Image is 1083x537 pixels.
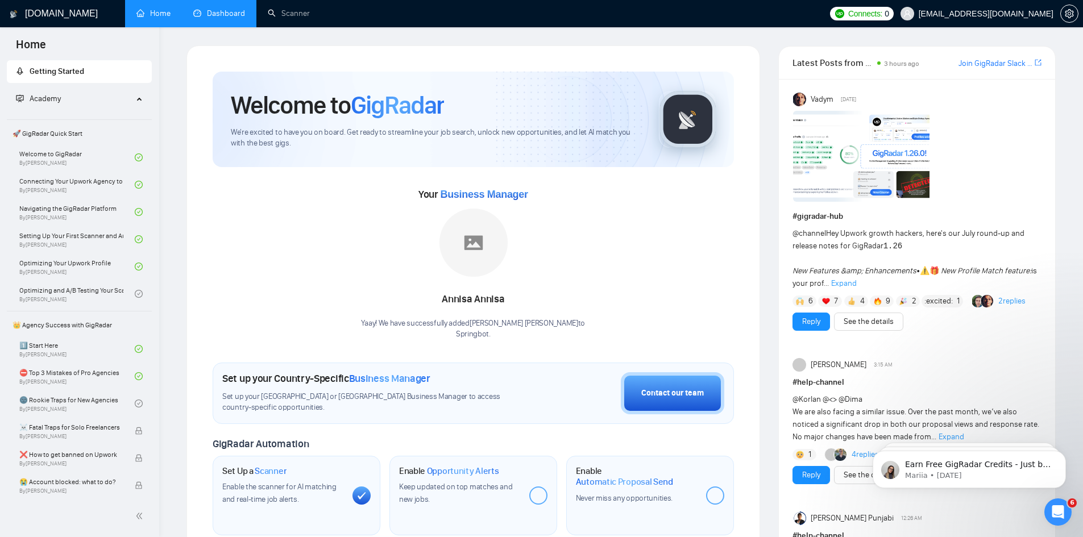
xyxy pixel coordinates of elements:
[16,94,24,102] span: fund-projection-screen
[19,391,135,416] a: 🌚 Rookie Traps for New AgenciesBy[PERSON_NAME]
[958,57,1032,70] a: Join GigRadar Slack Community
[135,263,143,270] span: check-circle
[793,511,807,525] img: Shalini Punjabi
[874,360,893,370] span: 3:15 AM
[19,145,135,170] a: Welcome to GigRadarBy[PERSON_NAME]
[135,290,143,298] span: check-circle
[16,67,24,75] span: rocket
[792,228,1037,288] span: Hey Upwork growth hackers, here's our July round-up and release notes for GigRadar • is your prof...
[135,399,143,407] span: check-circle
[349,372,430,385] span: Business Manager
[231,127,641,149] span: We're excited to have you on board. Get ready to streamline your job search, unlock new opportuni...
[792,228,826,238] span: @channel
[19,433,123,440] span: By [PERSON_NAME]
[135,235,143,243] span: check-circle
[8,122,151,145] span: 🚀 GigRadar Quick Start
[19,449,123,460] span: ❌ How to get banned on Upwork
[793,111,930,202] img: F09AC4U7ATU-image.png
[792,313,830,331] button: Reply
[835,448,847,461] img: Viktor Ostashevskyi
[427,465,499,477] span: Opportunity Alerts
[998,295,1026,307] a: 2replies
[792,376,1041,389] h1: # help-channel
[135,481,143,489] span: lock
[19,281,135,306] a: Optimizing and A/B Testing Your Scanner for Better ResultsBy[PERSON_NAME]
[135,181,143,189] span: check-circle
[920,266,930,276] span: ⚠️
[19,199,135,224] a: Navigating the GigRadar PlatformBy[PERSON_NAME]
[10,5,18,23] img: logo
[30,66,84,76] span: Getting Started
[874,297,882,305] img: 🔥
[30,94,61,103] span: Academy
[399,482,513,504] span: Keep updated on top matches and new jobs.
[135,427,143,435] span: lock
[796,451,804,459] img: 🥺
[792,266,916,276] em: New Features &amp; Enhancements
[268,9,310,18] a: searchScanner
[841,94,856,105] span: [DATE]
[844,315,894,328] a: See the details
[886,295,890,307] span: 9
[831,278,857,288] span: Expand
[231,90,444,120] h1: Welcome to
[835,9,844,18] img: upwork-logo.png
[808,449,811,460] span: 1
[222,392,524,413] span: Set up your [GEOGRAPHIC_DATA] or [GEOGRAPHIC_DATA] Business Manager to access country-specific op...
[621,372,724,414] button: Contact our team
[136,9,171,18] a: homeHome
[844,469,894,481] a: See the details
[848,7,882,20] span: Connects:
[135,372,143,380] span: check-circle
[883,242,903,251] code: 1.26
[7,36,55,60] span: Home
[135,153,143,161] span: check-circle
[576,493,673,503] span: Never miss any opportunities.
[255,465,287,477] span: Scanner
[135,345,143,353] span: check-circle
[856,427,1083,506] iframe: Intercom notifications message
[135,454,143,462] span: lock
[972,295,985,307] img: Alex B
[793,93,807,106] img: Vadym
[1068,498,1077,507] span: 6
[222,372,430,385] h1: Set up your Country-Specific
[884,60,919,68] span: 3 hours ago
[659,91,716,148] img: gigradar-logo.png
[901,513,922,523] span: 12:26 AM
[1035,58,1041,67] span: export
[440,189,528,200] span: Business Manager
[811,512,894,524] span: [PERSON_NAME] Punjabi
[135,208,143,216] span: check-circle
[1061,9,1078,18] span: setting
[16,94,61,103] span: Academy
[351,90,444,120] span: GigRadar
[1060,5,1078,23] button: setting
[19,460,123,467] span: By [PERSON_NAME]
[19,364,135,389] a: ⛔ Top 3 Mistakes of Pro AgenciesBy[PERSON_NAME]
[903,10,911,18] span: user
[811,359,866,371] span: [PERSON_NAME]
[7,60,152,83] li: Getting Started
[1035,57,1041,68] a: export
[834,295,838,307] span: 7
[802,315,820,328] a: Reply
[222,482,337,504] span: Enable the scanner for AI matching and real-time job alerts.
[811,93,833,106] span: Vadym
[1060,9,1078,18] a: setting
[860,295,865,307] span: 4
[19,336,135,361] a: 1️⃣ Start HereBy[PERSON_NAME]
[834,313,903,331] button: See the details
[885,7,889,20] span: 0
[19,488,123,494] span: By [PERSON_NAME]
[8,314,151,336] span: 👑 Agency Success with GigRadar
[1044,498,1072,526] iframe: Intercom live chat
[848,297,856,305] img: 👍
[808,295,813,307] span: 6
[361,318,585,340] div: Yaay! We have successfully added [PERSON_NAME] [PERSON_NAME] to
[941,266,1031,276] em: New Profile Match feature:
[576,465,697,488] h1: Enable
[924,295,953,307] span: :excited:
